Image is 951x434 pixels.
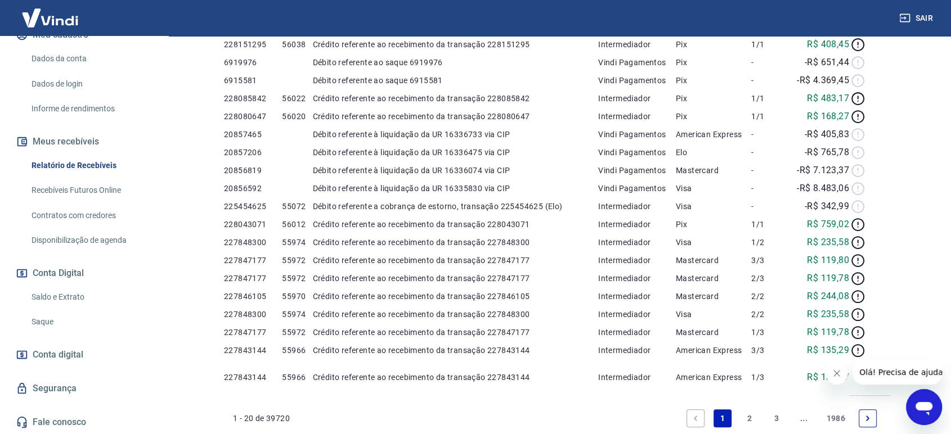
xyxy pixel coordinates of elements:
[224,39,282,50] p: 228151295
[27,204,155,227] a: Contratos com credores
[27,154,155,177] a: Relatório de Recebíveis
[14,129,155,154] button: Meus recebíveis
[598,165,676,176] p: Vindi Pagamentos
[27,73,155,96] a: Dados de login
[751,345,789,356] p: 3/3
[741,409,759,427] a: Page 2
[676,219,751,230] p: Pix
[751,237,789,248] p: 1/2
[682,405,881,432] ul: Pagination
[313,327,599,338] p: Crédito referente ao recebimento da transação 227847177
[807,370,849,384] p: R$ 135,27
[676,57,751,68] p: Pix
[751,201,789,212] p: -
[282,273,312,284] p: 55972
[676,93,751,104] p: Pix
[676,291,751,302] p: Mastercard
[313,309,599,320] p: Crédito referente ao recebimento da transação 227848300
[282,201,312,212] p: 55072
[676,183,751,194] p: Visa
[27,179,155,202] a: Recebíveis Futuros Online
[598,111,676,122] p: Intermediador
[807,325,849,339] p: R$ 119,78
[687,409,705,427] a: Previous page
[751,39,789,50] p: 1/1
[805,200,849,213] p: -R$ 342,99
[282,255,312,266] p: 55972
[807,308,849,321] p: R$ 235,58
[313,111,599,122] p: Crédito referente ao recebimento da transação 228080647
[313,93,599,104] p: Crédito referente ao recebimento da transação 228085842
[598,183,676,194] p: Vindi Pagamentos
[598,129,676,140] p: Vindi Pagamentos
[282,93,312,104] p: 56022
[714,409,732,427] a: Page 1 is your current page
[313,129,599,140] p: Débito referente à liquidação da UR 16336733 via CIP
[224,75,282,86] p: 6915581
[751,165,789,176] p: -
[807,272,849,285] p: R$ 119,78
[751,129,789,140] p: -
[751,147,789,158] p: -
[805,128,849,141] p: -R$ 405,83
[598,93,676,104] p: Intermediador
[27,47,155,70] a: Dados da conta
[598,327,676,338] p: Intermediador
[282,309,312,320] p: 55974
[598,75,676,86] p: Vindi Pagamentos
[822,409,850,427] a: Page 1986
[805,56,849,69] p: -R$ 651,44
[27,310,155,333] a: Saque
[797,74,849,87] p: -R$ 4.369,45
[807,254,849,267] p: R$ 119,80
[797,182,849,195] p: -R$ 8.483,06
[313,183,599,194] p: Débito referente à liquidação da UR 16335830 via CIP
[676,273,751,284] p: Mastercard
[598,345,676,356] p: Intermediador
[807,92,849,105] p: R$ 483,17
[14,1,87,35] img: Vindi
[313,345,599,356] p: Crédito referente ao recebimento da transação 227843144
[14,376,155,401] a: Segurança
[859,409,877,427] a: Next page
[805,146,849,159] p: -R$ 765,78
[224,345,282,356] p: 227843144
[224,255,282,266] p: 227847177
[897,8,937,29] button: Sair
[27,229,155,252] a: Disponibilização de agenda
[27,97,155,120] a: Informe de rendimentos
[224,111,282,122] p: 228080647
[224,93,282,104] p: 228085842
[598,39,676,50] p: Intermediador
[313,291,599,302] p: Crédito referente ao recebimento da transação 227846105
[313,201,599,212] p: Débito referente a cobrança de estorno, transação 225454625 (Elo)
[224,237,282,248] p: 227848300
[282,372,312,383] p: 55966
[751,75,789,86] p: -
[807,290,849,303] p: R$ 244,08
[751,273,789,284] p: 2/3
[233,413,290,424] p: 1 - 20 de 39720
[224,219,282,230] p: 228043071
[853,360,942,385] iframe: Mensagem da empresa
[807,218,849,231] p: R$ 759,02
[826,362,848,385] iframe: Fechar mensagem
[313,147,599,158] p: Débito referente à liquidação da UR 16336475 via CIP
[14,342,155,367] a: Conta digital
[598,57,676,68] p: Vindi Pagamentos
[751,255,789,266] p: 3/3
[224,291,282,302] p: 227846105
[751,372,789,383] p: 1/3
[598,291,676,302] p: Intermediador
[224,372,282,383] p: 227843144
[282,345,312,356] p: 55966
[598,273,676,284] p: Intermediador
[27,286,155,309] a: Saldo e Extrato
[282,291,312,302] p: 55970
[676,165,751,176] p: Mastercard
[7,8,95,17] span: Olá! Precisa de ajuda?
[224,309,282,320] p: 227848300
[598,309,676,320] p: Intermediador
[751,309,789,320] p: 2/2
[676,129,751,140] p: American Express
